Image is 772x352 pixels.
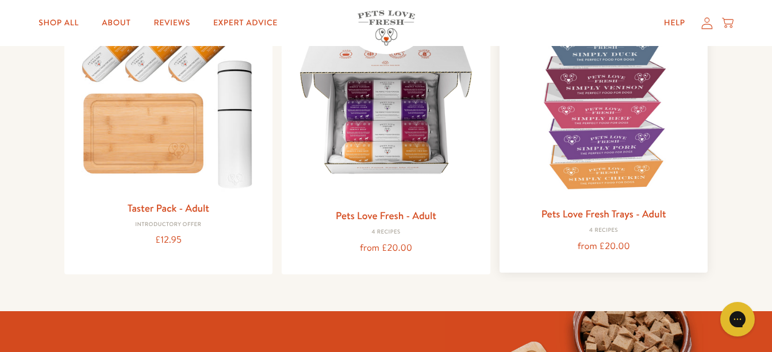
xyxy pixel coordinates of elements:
div: Introductory Offer [74,221,264,228]
a: Expert Advice [204,12,287,35]
img: Pets Love Fresh Trays - Adult [509,10,699,201]
img: Taster Pack - Adult [74,12,264,194]
div: from £20.00 [291,240,481,256]
div: £12.95 [74,232,264,248]
div: from £20.00 [509,239,699,254]
iframe: Gorgias live chat messenger [715,298,761,340]
a: Taster Pack - Adult [128,201,209,215]
img: Pets Love Fresh - Adult [291,12,481,202]
a: Pets Love Fresh - Adult [336,208,436,223]
div: 4 Recipes [291,229,481,236]
a: Pets Love Fresh Trays - Adult [541,206,666,221]
a: About [93,12,140,35]
img: Pets Love Fresh [358,10,415,45]
a: Help [655,12,694,35]
a: Reviews [144,12,199,35]
a: Shop All [29,12,88,35]
div: 4 Recipes [509,227,699,234]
